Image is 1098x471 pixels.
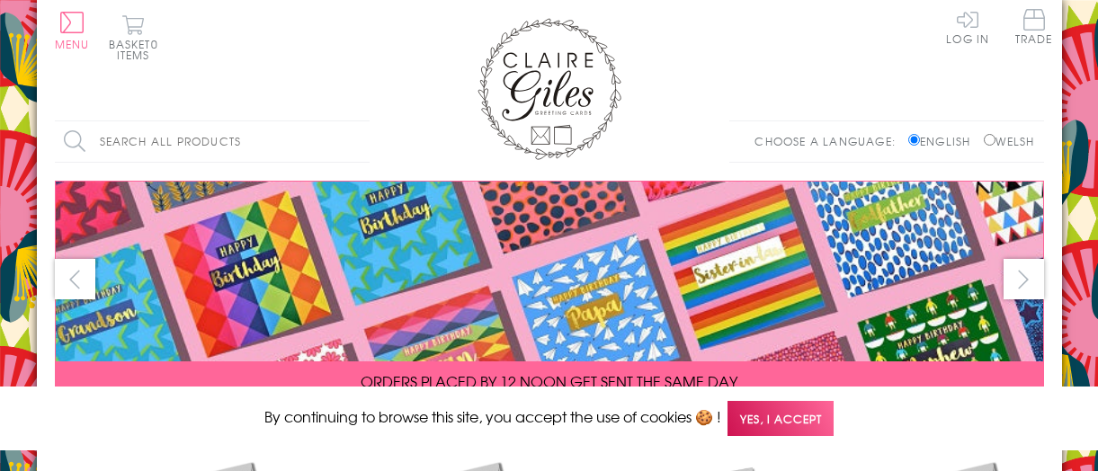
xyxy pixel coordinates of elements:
[1004,259,1044,299] button: next
[352,121,370,162] input: Search
[55,121,370,162] input: Search all products
[55,12,90,49] button: Menu
[55,36,90,52] span: Menu
[1015,9,1053,48] a: Trade
[55,259,95,299] button: prev
[478,18,621,160] img: Claire Giles Greetings Cards
[754,133,905,149] p: Choose a language:
[361,370,737,392] span: ORDERS PLACED BY 12 NOON GET SENT THE SAME DAY
[908,133,979,149] label: English
[908,134,920,146] input: English
[984,134,995,146] input: Welsh
[1015,9,1053,44] span: Trade
[728,401,834,436] span: Yes, I accept
[117,36,158,63] span: 0 items
[946,9,989,44] a: Log In
[984,133,1035,149] label: Welsh
[109,14,158,60] button: Basket0 items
